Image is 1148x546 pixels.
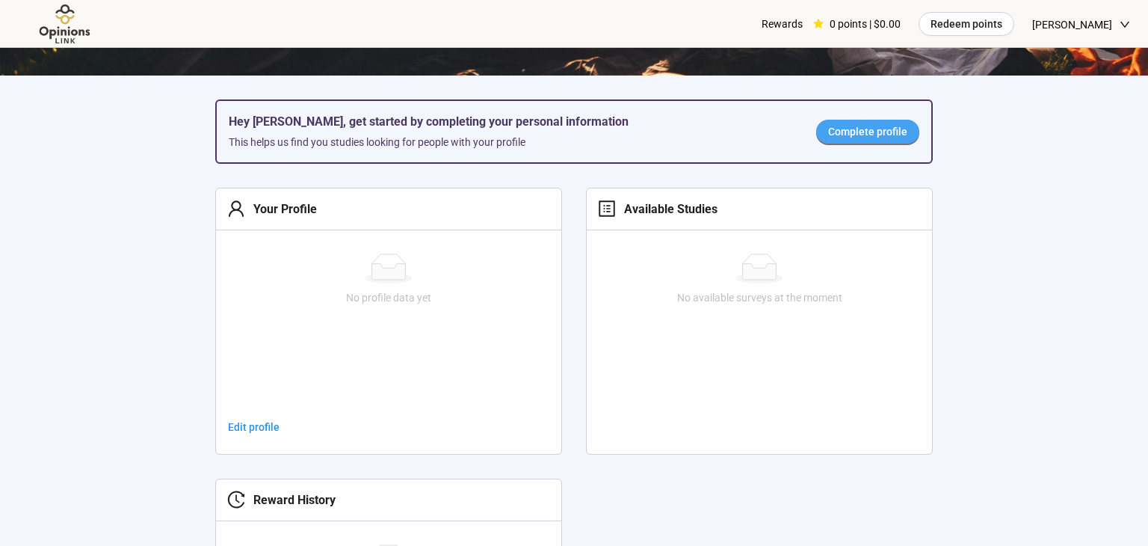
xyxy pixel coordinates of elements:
[228,419,280,435] span: Edit profile
[222,289,555,306] div: No profile data yet
[1120,19,1130,30] span: down
[593,289,926,306] div: No available surveys at the moment
[227,491,245,509] span: history
[227,200,245,218] span: user
[245,491,336,509] div: Reward History
[245,200,317,218] div: Your Profile
[1032,1,1112,49] span: [PERSON_NAME]
[813,19,824,29] span: star
[229,134,792,150] div: This helps us find you studies looking for people with your profile
[919,12,1014,36] button: Redeem points
[816,120,919,144] a: Complete profile
[931,16,1002,32] span: Redeem points
[229,113,792,131] h5: Hey [PERSON_NAME], get started by completing your personal information
[828,123,907,140] span: Complete profile
[598,200,616,218] span: profile
[216,415,291,439] a: Edit profile
[616,200,717,218] div: Available Studies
